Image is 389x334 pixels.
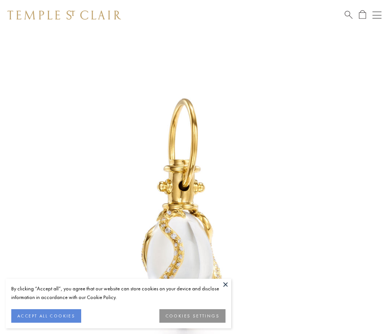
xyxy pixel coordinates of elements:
[159,309,226,323] button: COOKIES SETTINGS
[11,284,226,302] div: By clicking “Accept all”, you agree that our website can store cookies on your device and disclos...
[372,11,381,20] button: Open navigation
[8,11,121,20] img: Temple St. Clair
[359,10,366,20] a: Open Shopping Bag
[11,309,81,323] button: ACCEPT ALL COOKIES
[345,10,353,20] a: Search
